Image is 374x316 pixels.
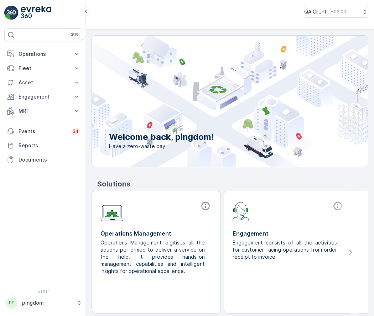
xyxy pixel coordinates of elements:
div: PP [6,297,17,309]
a: Events34 [4,124,83,138]
p: Solutions [97,179,368,189]
span: v 1.51.1 [4,290,83,294]
img: module-icon [233,201,249,221]
p: Reports [19,142,80,149]
button: MRF [4,104,83,118]
button: QA Client(+03:00) [304,6,368,18]
span: Have a zero-waste day [109,143,214,150]
p: Asset [19,79,69,86]
p: Welcome back, pingdom! [109,131,214,143]
button: Operations [4,47,83,61]
p: Operations Management [100,229,212,238]
p: Operations Management digitises all the actions performed to deliver a service on the field. It p... [100,239,206,275]
button: Fleet [4,61,83,75]
img: module-icon [100,201,124,221]
img: city illustration [60,36,368,167]
p: ⌘B [71,32,78,38]
p: Engagement [233,229,344,238]
img: logo [4,6,19,20]
p: 34 [73,128,79,134]
p: pingdom [22,299,73,306]
button: Engagement [4,90,83,104]
a: Documents [4,153,83,167]
p: Engagement [19,93,69,100]
p: MRF [19,107,69,115]
p: Events [19,128,67,135]
p: Fleet [19,65,69,72]
img: logo_light-DOdMpM7g.png [21,6,51,20]
p: Engagement consists of all the activities for customer facing operations from order receipt to in... [233,239,338,260]
button: Asset [4,75,83,90]
button: PPpingdom [4,295,83,310]
p: Documents [19,156,80,163]
a: Reports [4,138,83,153]
p: Operations [19,51,69,58]
p: ( +03:00 ) [329,9,348,15]
p: QA Client [304,8,327,15]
